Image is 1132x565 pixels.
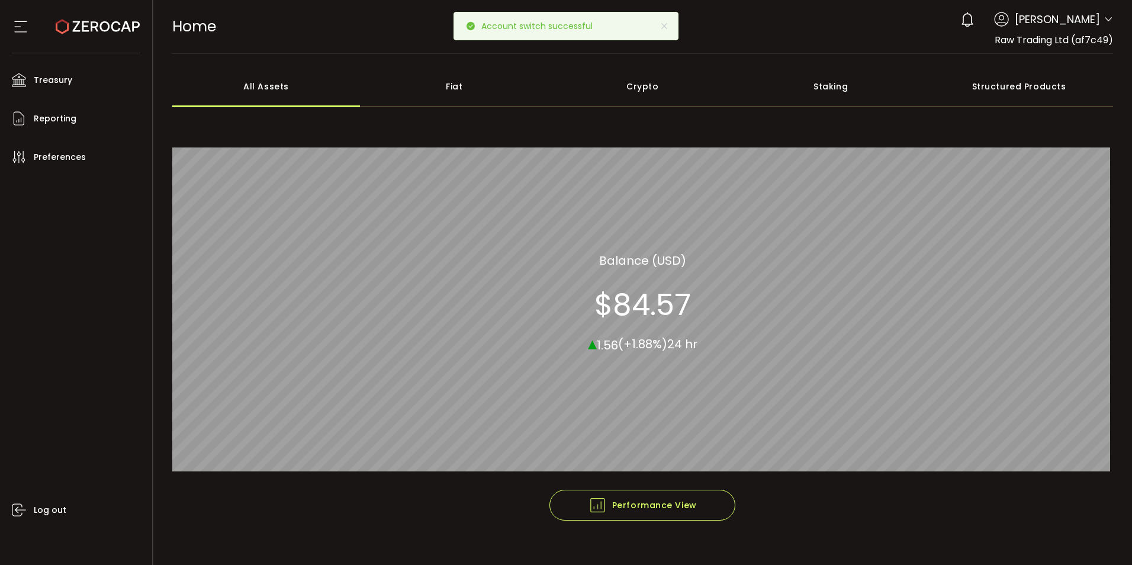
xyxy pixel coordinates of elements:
[172,66,361,107] div: All Assets
[549,490,735,521] button: Performance View
[34,502,66,519] span: Log out
[925,66,1113,107] div: Structured Products
[34,72,72,89] span: Treasury
[995,33,1113,47] span: Raw Trading Ltd (af7c49)
[1015,11,1100,27] span: [PERSON_NAME]
[34,149,86,166] span: Preferences
[548,66,737,107] div: Crypto
[1073,508,1132,565] iframe: Chat Widget
[737,66,925,107] div: Staking
[172,16,216,37] span: Home
[360,66,548,107] div: Fiat
[34,110,76,127] span: Reporting
[481,22,602,30] p: Account switch successful
[588,496,697,514] span: Performance View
